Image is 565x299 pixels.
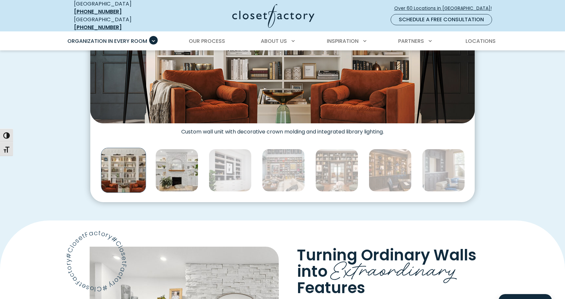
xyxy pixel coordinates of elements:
[67,37,147,45] span: Organization in Every Room
[369,149,412,192] img: Custom wood wall unit with built-in lighting, open display shelving, and lower closed cabinetry
[189,37,225,45] span: Our Process
[101,148,146,193] img: Elegant white built-in wall unit with crown molding, library lighting
[315,149,358,192] img: Grand library wall with built-in bookshelves and rolling ladder
[331,252,458,284] span: Extraordinary
[262,149,305,192] img: Modern wall-to-wall shelving with grid layout and integrated art display
[297,277,365,298] span: Features
[63,32,503,50] nav: Primary Menu
[391,14,492,25] a: Schedule a Free Consultation
[394,3,497,14] a: Over 60 Locations in [GEOGRAPHIC_DATA]!
[261,37,287,45] span: About Us
[209,149,252,192] img: Contemporary built-in with white shelving and black backing and marble countertop
[90,123,475,135] figcaption: Custom wall unit with decorative crown molding and integrated library lighting.
[466,37,496,45] span: Locations
[74,8,122,15] a: [PHONE_NUMBER]
[394,5,497,12] span: Over 60 Locations in [GEOGRAPHIC_DATA]!
[155,149,198,192] img: Symmetrical white wall unit with floating shelves and cabinetry flanking a stacked stone fireplace
[74,16,169,31] div: [GEOGRAPHIC_DATA]
[398,37,424,45] span: Partners
[422,149,465,192] img: Dark wood built-in cabinetry with upper and lower storage
[297,261,327,282] span: into
[232,4,314,28] img: Closet Factory Logo
[297,244,476,265] span: Turning Ordinary Walls
[327,37,359,45] span: Inspiration
[74,24,122,31] a: [PHONE_NUMBER]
